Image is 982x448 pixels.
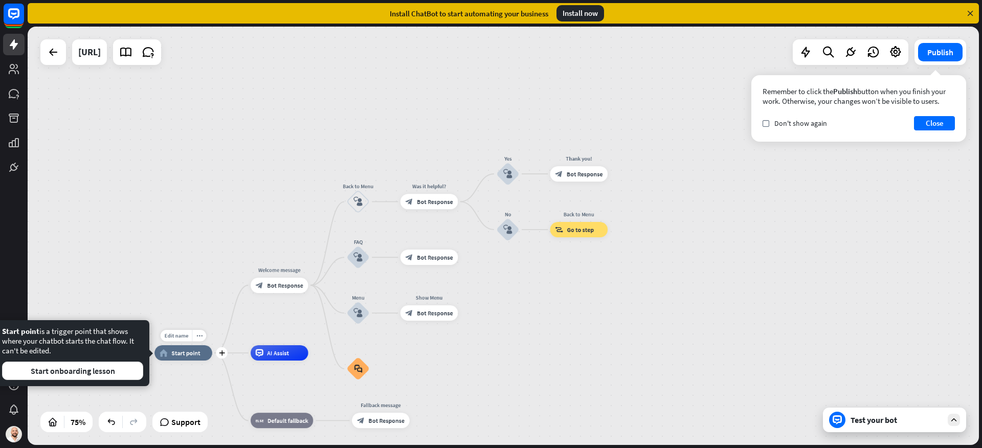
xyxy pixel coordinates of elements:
[256,417,264,424] i: block_fallback
[556,5,604,21] div: Install now
[267,281,303,289] span: Bot Response
[405,198,413,206] i: block_bot_response
[851,415,943,425] div: Test your bot
[914,116,955,130] button: Close
[544,154,613,162] div: Thank you!
[335,183,381,190] div: Back to Menu
[335,294,381,302] div: Menu
[346,401,415,409] div: Fallback message
[417,254,453,261] span: Bot Response
[68,414,88,430] div: 75%
[335,238,381,246] div: FAQ
[353,308,363,318] i: block_user_input
[485,154,531,162] div: Yes
[417,198,453,206] span: Bot Response
[774,119,827,128] span: Don't show again
[160,349,168,357] i: home_2
[354,365,362,373] i: block_faq
[267,417,308,424] span: Default fallback
[2,326,143,380] div: is a trigger point that shows where your chatbot starts the chat flow. It can't be edited.
[567,170,603,177] span: Bot Response
[171,349,200,357] span: Start point
[164,332,188,340] span: Edit name
[918,43,963,61] button: Publish
[267,349,289,357] span: AI Assist
[394,294,463,302] div: Show Menu
[555,170,563,177] i: block_bot_response
[171,414,200,430] span: Support
[196,333,203,339] i: more_horiz
[353,253,363,262] i: block_user_input
[405,254,413,261] i: block_bot_response
[219,350,225,356] i: plus
[8,4,39,35] button: Open LiveChat chat widget
[503,169,512,178] i: block_user_input
[390,9,548,18] div: Install ChatBot to start automating your business
[394,183,463,190] div: Was it helpful?
[503,225,512,234] i: block_user_input
[245,266,314,274] div: Welcome message
[833,86,857,96] span: Publish
[555,226,563,233] i: block_goto
[256,281,263,289] i: block_bot_response
[78,39,101,65] div: farapi.ai
[357,417,365,424] i: block_bot_response
[405,309,413,317] i: block_bot_response
[2,326,39,336] span: Start point
[567,226,594,233] span: Go to step
[417,309,453,317] span: Bot Response
[353,197,363,206] i: block_user_input
[544,210,613,218] div: Back to Menu
[368,417,405,424] span: Bot Response
[2,362,143,380] button: Start onboarding lesson
[763,86,955,106] div: Remember to click the button when you finish your work. Otherwise, your changes won’t be visible ...
[485,210,531,218] div: No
